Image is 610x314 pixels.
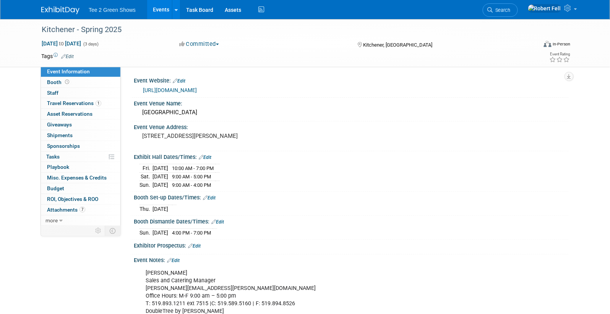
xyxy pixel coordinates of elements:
span: Playbook [47,164,69,170]
a: Edit [173,78,185,84]
span: Tasks [46,154,60,160]
a: Edit [188,243,201,249]
a: Edit [211,219,224,225]
td: [DATE] [152,164,168,173]
span: Travel Reservations [47,100,101,106]
td: [DATE] [152,173,168,181]
span: 4:00 PM - 7:00 PM [172,230,211,236]
span: Asset Reservations [47,111,92,117]
span: Staff [47,90,58,96]
a: Edit [61,54,74,59]
td: Sat. [140,173,152,181]
a: Misc. Expenses & Credits [41,173,120,183]
a: Budget [41,183,120,194]
span: 10:00 AM - 7:00 PM [172,165,214,171]
div: Booth Dismantle Dates/Times: [134,216,569,226]
span: Event Information [47,68,90,74]
td: [DATE] [152,181,168,189]
a: Attachments7 [41,205,120,215]
div: Event Venue Name: [134,98,569,107]
span: Sponsorships [47,143,80,149]
div: Exhibit Hall Dates/Times: [134,151,569,161]
span: (3 days) [83,42,99,47]
td: Fri. [140,164,152,173]
div: Event Venue Address: [134,121,569,131]
a: Playbook [41,162,120,172]
span: Kitchener, [GEOGRAPHIC_DATA] [363,42,432,48]
div: Exhibitor Prospectus: [134,240,569,250]
a: Staff [41,88,120,98]
span: ROI, Objectives & ROO [47,196,98,202]
td: Personalize Event Tab Strip [92,226,105,236]
div: Event Notes: [134,254,569,264]
span: 1 [96,100,101,106]
a: [URL][DOMAIN_NAME] [143,87,197,93]
img: ExhibitDay [41,6,79,14]
a: Giveaways [41,120,120,130]
div: In-Person [553,41,571,47]
div: Kitchener - Spring 2025 [39,23,526,37]
a: Asset Reservations [41,109,120,119]
span: [DATE] [DATE] [41,40,81,47]
span: Search [493,7,511,13]
div: Event Rating [550,52,570,56]
span: more [45,217,58,223]
span: Tee 2 Green Shows [89,7,136,13]
a: Tasks [41,152,120,162]
a: more [41,215,120,226]
a: Sponsorships [41,141,120,151]
span: Giveaways [47,121,72,128]
span: 9:00 AM - 4:00 PM [172,182,211,188]
a: Shipments [41,130,120,141]
pre: [STREET_ADDRESS][PERSON_NAME] [142,133,307,139]
a: Edit [199,155,211,160]
span: Shipments [47,132,73,138]
a: Edit [167,258,180,263]
a: ROI, Objectives & ROO [41,194,120,204]
span: to [58,40,65,47]
td: Thu. [140,205,152,213]
span: Booth not reserved yet [63,79,71,85]
span: Misc. Expenses & Credits [47,175,107,181]
span: 7 [79,207,85,212]
td: Sun. [140,181,152,189]
td: Tags [41,52,74,60]
a: Travel Reservations1 [41,98,120,108]
a: Search [483,3,518,17]
div: Event Website: [134,75,569,85]
td: [DATE] [152,229,168,237]
button: Committed [177,40,222,48]
span: 9:00 AM - 5:00 PM [172,174,211,180]
img: Format-Inperson.png [544,41,552,47]
div: Booth Set-up Dates/Times: [134,192,569,202]
div: Event Format [492,40,571,51]
span: Booth [47,79,71,85]
a: Booth [41,77,120,87]
span: Attachments [47,207,85,213]
td: Toggle Event Tabs [105,226,121,236]
img: Robert Fell [528,4,561,13]
td: [DATE] [152,205,168,213]
td: Sun. [140,229,152,237]
span: Budget [47,185,64,191]
a: Event Information [41,66,120,77]
a: Edit [203,195,216,201]
div: [GEOGRAPHIC_DATA] [140,107,563,118]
